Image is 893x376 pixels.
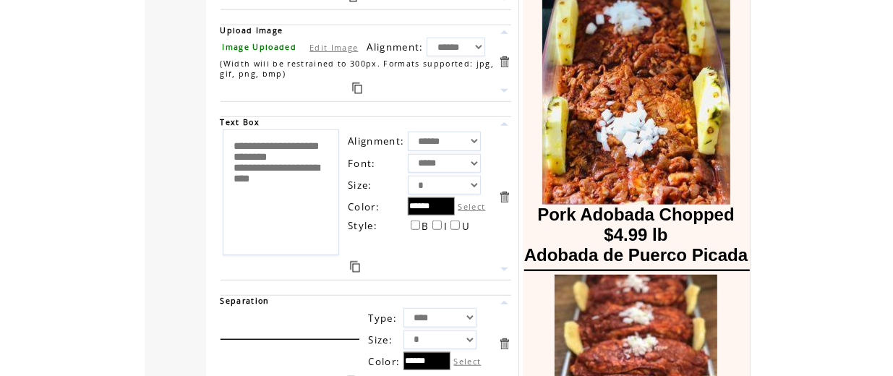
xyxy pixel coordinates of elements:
[221,296,270,306] span: Separation
[497,55,511,69] a: Delete this item
[309,42,358,53] a: Edit Image
[221,117,260,127] span: Text Box
[462,220,470,233] span: U
[524,205,748,265] font: Pork Adobada Chopped $4.99 lb Adobada de Puerco Picada
[369,333,393,346] span: Size:
[497,190,511,204] a: Delete this item
[350,261,360,273] a: Duplicate this item
[458,201,486,212] label: Select
[348,134,404,148] span: Alignment:
[369,312,398,325] span: Type:
[348,219,377,232] span: Style:
[497,262,511,276] a: Move this item down
[367,40,424,54] span: Alignment:
[444,220,448,233] span: I
[223,42,297,52] span: Image Uploaded
[497,296,511,309] a: Move this item up
[497,117,511,131] a: Move this item up
[221,59,495,79] span: (Width will be restrained to 300px. Formats supported: jpg, gif, png, bmp)
[454,356,482,367] label: Select
[497,337,511,351] a: Delete this item
[369,355,401,368] span: Color:
[497,84,511,98] a: Move this item down
[348,179,372,192] span: Size:
[221,25,283,35] span: Upload Image
[497,25,511,39] a: Move this item up
[422,220,430,233] span: B
[352,82,362,94] a: Duplicate this item
[348,200,380,213] span: Color:
[348,157,376,170] span: Font:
